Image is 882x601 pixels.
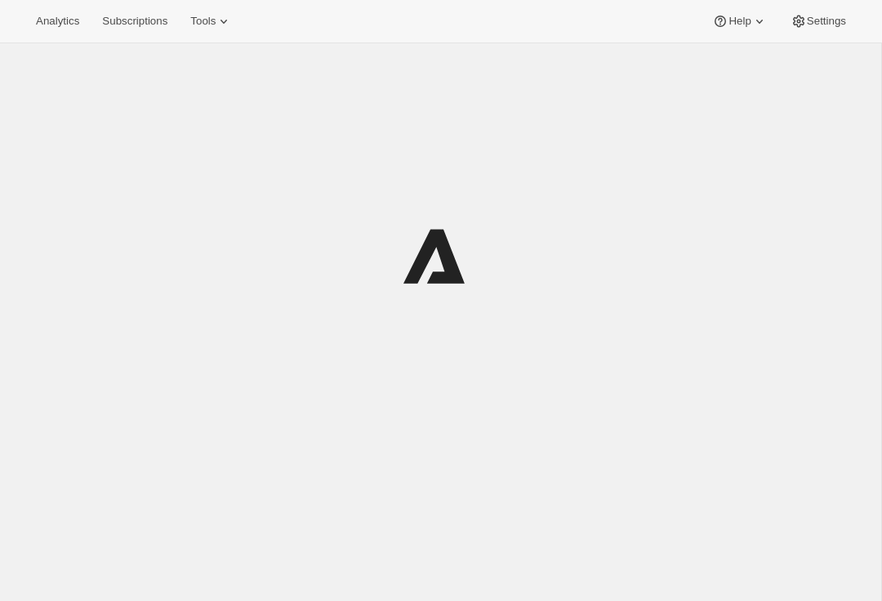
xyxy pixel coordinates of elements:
button: Analytics [26,10,89,33]
span: Help [728,15,751,28]
span: Subscriptions [102,15,167,28]
button: Subscriptions [92,10,177,33]
button: Tools [180,10,242,33]
span: Analytics [36,15,79,28]
button: Settings [781,10,856,33]
span: Settings [807,15,846,28]
button: Help [702,10,777,33]
span: Tools [190,15,216,28]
